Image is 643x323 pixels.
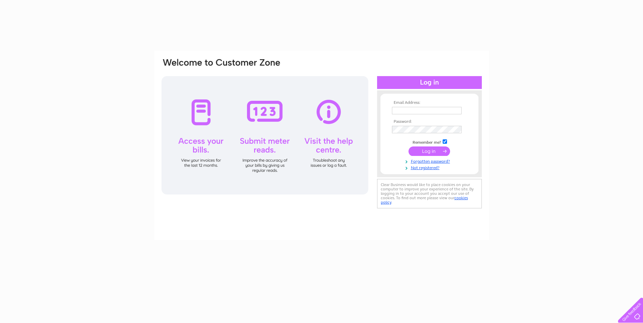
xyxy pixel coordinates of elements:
[390,138,469,145] td: Remember me?
[392,158,469,164] a: Forgotten password?
[390,100,469,105] th: Email Address:
[392,164,469,170] a: Not registered?
[409,146,450,156] input: Submit
[390,119,469,124] th: Password:
[381,195,468,205] a: cookies policy
[377,179,482,208] div: Clear Business would like to place cookies on your computer to improve your experience of the sit...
